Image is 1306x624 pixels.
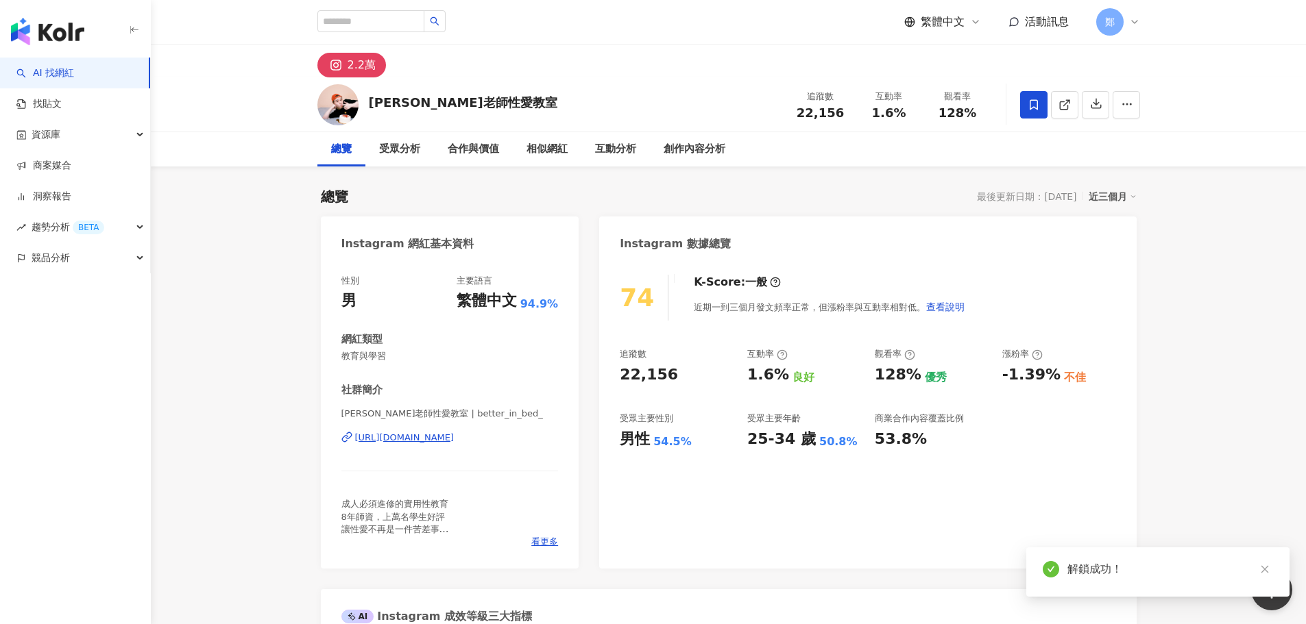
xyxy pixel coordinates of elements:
[341,408,559,420] span: [PERSON_NAME]老師性愛教室 | better_in_bed_
[520,297,559,312] span: 94.9%
[73,221,104,234] div: BETA
[694,275,781,290] div: K-Score :
[317,53,386,77] button: 2.2萬
[872,106,906,120] span: 1.6%
[653,434,692,449] div: 54.5%
[341,236,474,251] div: Instagram 網紅基本資料
[819,434,858,449] div: 50.8%
[1002,348,1043,360] div: 漲粉率
[379,141,420,158] div: 受眾分析
[875,348,915,360] div: 觀看率
[341,499,542,547] span: 成人必須進修的實用性教育 8年師資，上萬名學生好評 讓性愛不再是一件苦差事 合作邀約：[EMAIL_ADDRESS][DOMAIN_NAME]
[32,212,104,242] span: 趨勢分析
[745,275,767,290] div: 一般
[921,14,965,29] span: 繁體中文
[795,90,847,103] div: 追蹤數
[331,141,352,158] div: 總覽
[341,332,383,347] div: 網紅類型
[341,610,374,623] div: AI
[747,348,788,360] div: 互動率
[341,290,356,312] div: 男
[747,364,789,386] div: 1.6%
[1089,188,1137,205] div: 近三個月
[939,106,977,120] span: 128%
[1067,561,1273,577] div: 解鎖成功！
[531,536,558,548] span: 看更多
[595,141,636,158] div: 互動分析
[348,55,376,75] div: 2.2萬
[977,191,1076,202] div: 最後更新日期：[DATE]
[925,370,947,385] div: 優秀
[317,84,359,125] img: KOL Avatar
[457,290,517,312] div: 繁體中文
[797,105,844,120] span: 22,156
[875,364,921,386] div: 128%
[620,364,678,386] div: 22,156
[1043,561,1059,577] span: check-circle
[694,293,965,321] div: 近期一到三個月發文頻率正常，但漲粉率與互動率相對低。
[32,242,70,273] span: 競品分析
[369,94,557,111] div: [PERSON_NAME]老師性愛教室
[430,16,439,26] span: search
[932,90,984,103] div: 觀看率
[32,119,60,150] span: 資源庫
[355,432,455,444] div: [URL][DOMAIN_NAME]
[620,284,654,312] div: 74
[16,66,74,80] a: searchAI 找網紅
[16,223,26,232] span: rise
[926,301,965,312] span: 查看說明
[1260,564,1270,574] span: close
[16,159,71,173] a: 商案媒合
[16,97,62,111] a: 找貼文
[863,90,915,103] div: 互動率
[341,432,559,444] a: [URL][DOMAIN_NAME]
[527,141,568,158] div: 相似網紅
[620,429,650,450] div: 男性
[620,236,731,251] div: Instagram 數據總覽
[793,370,814,385] div: 良好
[1002,364,1061,386] div: -1.39%
[620,348,646,360] div: 追蹤數
[448,141,499,158] div: 合作與價值
[664,141,725,158] div: 創作內容分析
[16,190,71,203] a: 洞察報告
[747,429,816,450] div: 25-34 歲
[341,275,359,287] div: 性別
[1105,14,1115,29] span: 鄭
[341,383,383,397] div: 社群簡介
[620,412,673,425] div: 受眾主要性別
[1025,15,1069,28] span: 活動訊息
[341,350,559,362] span: 教育與學習
[875,412,964,425] div: 商業合作內容覆蓋比例
[321,187,348,206] div: 總覽
[11,18,84,45] img: logo
[457,275,492,287] div: 主要語言
[747,412,801,425] div: 受眾主要年齡
[875,429,927,450] div: 53.8%
[341,609,532,624] div: Instagram 成效等級三大指標
[926,293,965,321] button: 查看說明
[1064,370,1086,385] div: 不佳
